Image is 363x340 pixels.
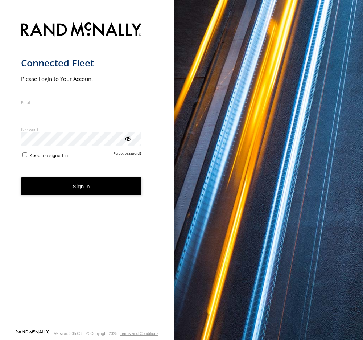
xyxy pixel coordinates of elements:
[22,152,27,157] input: Keep me signed in
[21,18,153,329] form: main
[114,151,142,158] a: Forgot password?
[21,127,142,132] label: Password
[29,153,68,158] span: Keep me signed in
[21,75,142,82] h2: Please Login to Your Account
[16,330,49,337] a: Visit our Website
[124,135,131,142] div: ViewPassword
[21,21,142,40] img: Rand McNally
[54,331,82,336] div: Version: 305.03
[21,100,142,105] label: Email
[21,177,142,195] button: Sign in
[21,57,142,69] h1: Connected Fleet
[120,331,158,336] a: Terms and Conditions
[86,331,158,336] div: © Copyright 2025 -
